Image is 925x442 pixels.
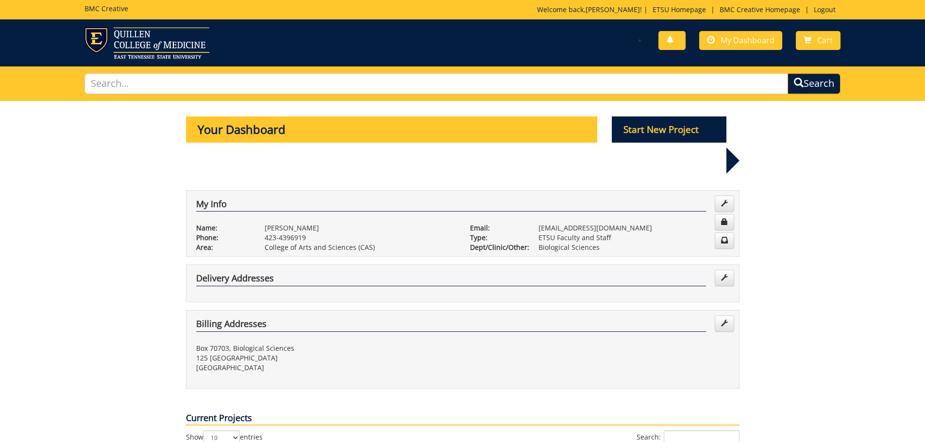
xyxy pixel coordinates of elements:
[196,223,250,233] p: Name:
[84,27,209,59] img: ETSU logo
[265,223,455,233] p: [PERSON_NAME]
[470,233,524,243] p: Type:
[196,233,250,243] p: Phone:
[84,5,128,12] h5: BMC Creative
[186,412,740,426] p: Current Projects
[196,353,455,363] p: 125 [GEOGRAPHIC_DATA]
[196,274,706,286] h4: Delivery Addresses
[699,31,782,50] a: My Dashboard
[715,315,734,332] a: Edit Addresses
[788,73,841,94] button: Search
[538,223,729,233] p: [EMAIL_ADDRESS][DOMAIN_NAME]
[809,5,841,14] a: Logout
[196,319,706,332] h4: Billing Addresses
[715,232,734,249] a: Change Communication Preferences
[470,223,524,233] p: Email:
[715,214,734,230] a: Change Password
[186,116,598,143] p: Your Dashboard
[538,233,729,243] p: ETSU Faculty and Staff
[721,35,774,46] span: My Dashboard
[538,243,729,252] p: Biological Sciences
[612,116,726,143] p: Start New Project
[796,31,841,50] a: Cart
[715,5,805,14] a: BMC Creative Homepage
[586,5,640,14] a: [PERSON_NAME]
[196,199,706,212] h4: My Info
[196,344,455,353] p: Box 70703, Biological Sciences
[612,126,726,135] a: Start New Project
[715,270,734,286] a: Edit Addresses
[648,5,711,14] a: ETSU Homepage
[537,5,841,15] p: Welcome back, ! | | |
[265,243,455,252] p: College of Arts and Sciences (CAS)
[817,35,833,46] span: Cart
[84,73,789,94] input: Search...
[715,196,734,212] a: Edit Info
[265,233,455,243] p: 423-4396919
[196,243,250,252] p: Area:
[470,243,524,252] p: Dept/Clinic/Other:
[196,363,455,373] p: [GEOGRAPHIC_DATA]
